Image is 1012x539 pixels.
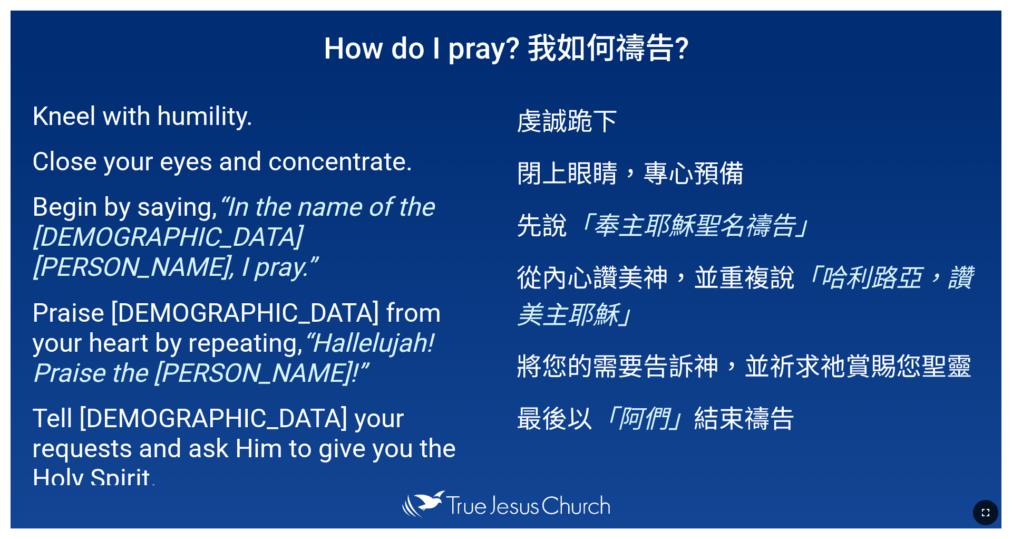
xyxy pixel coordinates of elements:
[32,403,495,494] p: Tell [DEMOGRAPHIC_DATA] your requests and ask Him to give you the Holy Spirit.
[567,211,820,241] em: 「奉主耶穌聖名禱告」
[32,192,434,282] em: “In the name of the [DEMOGRAPHIC_DATA][PERSON_NAME], I pray.”
[32,101,495,131] p: Kneel with humility.
[517,153,980,190] p: 閉上眼睛，專心預備
[32,147,495,177] p: Close your eyes and concentrate.
[517,263,972,330] em: 「哈利路亞，讚美主耶穌」
[517,398,980,435] p: 最後以 結束禱告
[517,205,980,242] p: 先說
[32,328,433,388] em: “Hallelujah! Praise the [PERSON_NAME]!”
[517,101,980,138] p: 虔誠跪下
[11,11,1001,80] h1: How do I pray? 我如何禱告?
[32,192,495,282] p: Begin by saying,
[517,346,980,383] p: 將您的需要告訴神，並祈求祂賞賜您聖靈
[592,404,694,434] em: 「阿們」
[32,298,495,388] p: Praise [DEMOGRAPHIC_DATA] from your heart by repeating,
[517,257,980,331] p: 從內心讚美神，並重複說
